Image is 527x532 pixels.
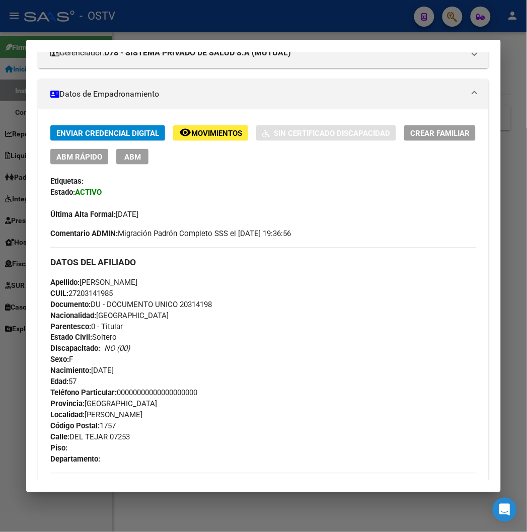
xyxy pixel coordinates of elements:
[50,311,96,320] strong: Nacionalidad:
[50,333,92,342] strong: Estado Civil:
[50,355,69,364] strong: Sexo:
[50,433,130,442] span: DEL TEJAR 07253
[50,433,69,442] strong: Calle:
[116,149,148,165] button: ABM
[50,344,100,353] strong: Discapacitado:
[50,278,80,287] strong: Apellido:
[50,177,84,186] strong: Etiquetas:
[191,129,242,138] span: Movimientos
[50,455,100,464] strong: Departamento:
[38,38,488,68] mat-expansion-panel-header: Gerenciador:D78 - SISTEMA PRIVADO DE SALUD S.A (MUTUAL)
[50,289,113,298] span: 27203141985
[50,422,100,431] strong: Código Postal:
[50,300,91,309] strong: Documento:
[50,210,138,219] span: [DATE]
[50,300,212,309] span: DU - DOCUMENTO UNICO 20314198
[179,126,191,138] mat-icon: remove_red_eye
[50,125,165,141] button: Enviar Credencial Digital
[173,125,248,141] button: Movimientos
[50,411,142,420] span: [PERSON_NAME]
[50,366,91,375] strong: Nacimiento:
[50,333,117,342] span: Soltero
[50,322,91,331] strong: Parentesco:
[50,389,117,398] strong: Teléfono Particular:
[50,355,73,364] span: F
[50,229,118,238] strong: Comentario ADMIN:
[50,47,464,59] mat-panel-title: Gerenciador:
[410,129,470,138] span: Crear Familiar
[50,444,67,453] strong: Piso:
[104,344,130,353] i: NO (00)
[124,153,141,162] span: ABM
[50,278,137,287] span: [PERSON_NAME]
[50,389,197,398] span: 00000000000000000000
[56,129,159,138] span: Enviar Credencial Digital
[38,79,488,109] mat-expansion-panel-header: Datos de Empadronamiento
[50,289,68,298] strong: CUIL:
[50,228,291,239] span: Migración Padrón Completo SSS el [DATE] 19:36:56
[50,366,114,375] span: [DATE]
[274,129,390,138] span: Sin Certificado Discapacidad
[493,498,517,522] div: Open Intercom Messenger
[50,88,464,100] mat-panel-title: Datos de Empadronamiento
[50,400,157,409] span: [GEOGRAPHIC_DATA]
[50,188,75,197] strong: Estado:
[56,153,102,162] span: ABM Rápido
[50,149,108,165] button: ABM Rápido
[50,422,116,431] span: 1757
[256,125,396,141] button: Sin Certificado Discapacidad
[50,377,77,387] span: 57
[50,311,169,320] span: [GEOGRAPHIC_DATA]
[75,188,102,197] strong: ACTIVO
[50,210,116,219] strong: Última Alta Formal:
[104,47,291,59] strong: D78 - SISTEMA PRIVADO DE SALUD S.A (MUTUAL)
[50,411,85,420] strong: Localidad:
[50,257,476,268] h3: DATOS DEL AFILIADO
[50,377,68,387] strong: Edad:
[50,400,85,409] strong: Provincia:
[50,322,123,331] span: 0 - Titular
[404,125,476,141] button: Crear Familiar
